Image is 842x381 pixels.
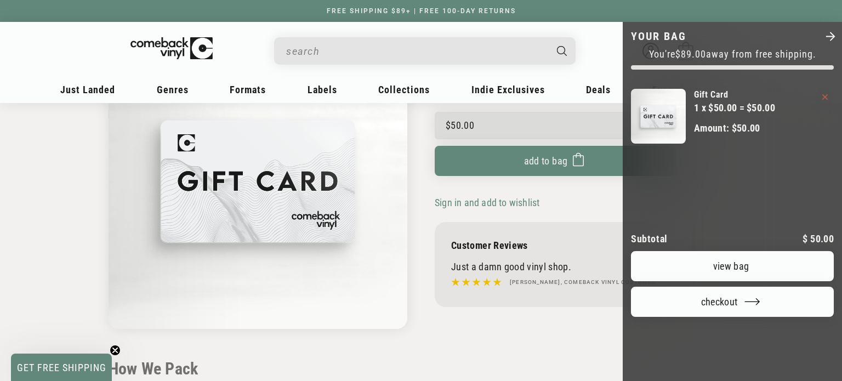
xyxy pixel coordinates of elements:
span: $ [803,233,807,244]
iframe: PayPal-paypal [631,338,834,362]
div: 1 x $50.00 = $50.00 [694,100,775,115]
div: GET FREE SHIPPINGClose teaser [11,354,112,381]
div: Your bag [623,22,842,381]
a: Gift Card [694,89,775,100]
a: View bag [631,251,834,281]
button: Close teaser [110,345,121,356]
dd: $50.00 [732,122,760,134]
button: Close [824,30,837,44]
button: Remove Gift Card - $50.00 [822,94,828,100]
span: GET FREE SHIPPING [17,362,106,373]
span: $89.00 [675,48,706,60]
button: Checkout [631,287,834,317]
p: You're away from free shipping. [631,48,834,60]
dt: Amount: [694,122,729,134]
h2: Your bag [631,30,686,43]
h2: Subtotal [631,234,668,244]
p: 50.00 [803,234,834,244]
